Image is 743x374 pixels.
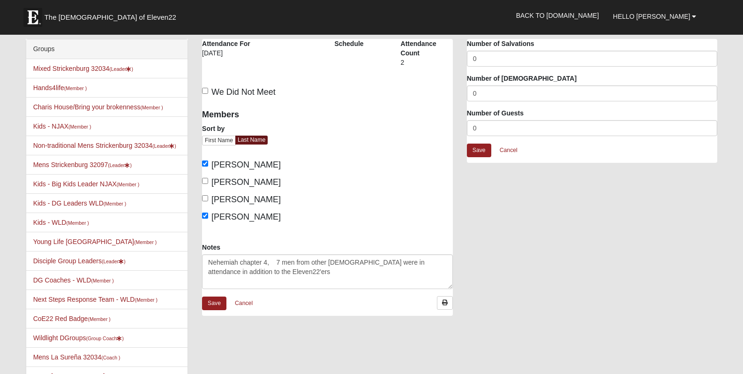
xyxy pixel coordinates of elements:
input: [PERSON_NAME] [202,178,208,184]
div: 2 [401,58,453,74]
small: (Member ) [104,201,126,206]
a: Mens La Sureña 32034(Coach ) [33,353,120,361]
small: (Leader ) [152,143,176,149]
a: Non-traditional Mens Strickenburg 32034(Leader) [33,142,176,149]
small: (Group Coach ) [86,336,123,341]
a: The [DEMOGRAPHIC_DATA] of Eleven22 [19,3,206,27]
span: The [DEMOGRAPHIC_DATA] of Eleven22 [45,13,176,22]
small: (Member ) [68,124,91,130]
label: Notes [202,243,220,252]
a: Kids - Big Kids Leader NJAX(Member ) [33,180,140,188]
a: Next Steps Response Team - WLD(Member ) [33,296,158,303]
label: Attendance For [202,39,250,48]
a: Mens Strickenburg 32097(Leader) [33,161,132,168]
label: Number of [DEMOGRAPHIC_DATA] [467,74,577,83]
a: Save [467,144,491,157]
label: Number of Guests [467,108,524,118]
a: Print Attendance Roster [437,296,453,310]
a: First Name [202,136,236,145]
div: [DATE] [202,48,254,64]
a: Last Name [235,136,268,145]
small: (Member ) [88,316,110,322]
input: [PERSON_NAME] [202,160,208,167]
h4: Members [202,110,320,120]
small: (Member ) [64,85,87,91]
a: Wildlight DGroups(Group Coach) [33,334,124,342]
label: Number of Salvations [467,39,534,48]
small: (Member ) [135,297,157,303]
small: (Member ) [66,220,89,226]
label: Attendance Count [401,39,453,58]
small: (Leader ) [102,259,126,264]
a: Mixed Strickenburg 32034(Leader) [33,65,133,72]
small: (Coach ) [101,355,120,360]
label: Sort by [202,124,225,133]
a: Kids - DG Leaders WLD(Member ) [33,199,127,207]
a: CoE22 Red Badge(Member ) [33,315,111,322]
span: Hello [PERSON_NAME] [613,13,690,20]
a: Save [202,297,226,310]
small: (Member ) [117,182,139,187]
a: Cancel [229,296,259,311]
small: (Member ) [91,278,113,283]
a: Young Life [GEOGRAPHIC_DATA](Member ) [33,238,157,245]
a: Kids - NJAX(Member ) [33,122,91,130]
small: (Leader ) [108,162,132,168]
input: [PERSON_NAME] [202,195,208,201]
a: Hands4life(Member ) [33,84,87,92]
input: [PERSON_NAME] [202,213,208,219]
a: Back to [DOMAIN_NAME] [509,4,606,27]
input: We Did Not Meet [202,88,208,94]
small: (Member ) [134,239,157,245]
span: [PERSON_NAME] [211,160,281,169]
span: [PERSON_NAME] [211,195,281,204]
span: [PERSON_NAME] [211,177,281,187]
a: Charis House/Bring your brokenness(Member ) [33,103,163,111]
small: (Member ) [140,105,163,110]
span: [PERSON_NAME] [211,212,281,221]
a: Hello [PERSON_NAME] [606,5,704,28]
img: Eleven22 logo [23,8,42,27]
div: Groups [26,39,188,59]
small: (Leader ) [109,66,133,72]
label: Schedule [334,39,363,48]
textarea: Nehemiah chapter 4, 7 men from other [DEMOGRAPHIC_DATA] were in attendance in addition to the Ele... [202,254,453,289]
a: Disciple Group Leaders(Leader) [33,257,126,265]
a: Cancel [494,143,524,158]
a: Kids - WLD(Member ) [33,219,89,226]
a: DG Coaches - WLD(Member ) [33,276,114,284]
span: We Did Not Meet [211,87,276,97]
